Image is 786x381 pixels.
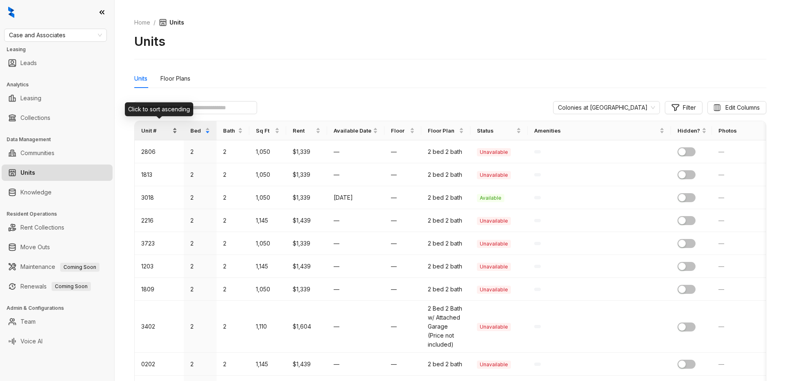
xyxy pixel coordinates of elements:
td: $1,604 [286,301,327,353]
td: 2 [184,255,217,278]
td: $1,339 [286,232,327,255]
span: Unavailable [477,323,511,331]
td: 2 [217,163,249,186]
span: Change Community [558,101,655,114]
a: Knowledge [20,184,52,201]
span: 2 Bed 2 Bath w/ Attached Garage (Price not included) [428,305,462,348]
span: — [718,263,724,270]
span: Floor [391,126,408,135]
td: 3402 [135,301,184,353]
td: — [327,278,384,301]
td: 1,050 [249,163,286,186]
th: Sq Ft [249,121,286,140]
td: 2 [184,140,217,163]
h3: Admin & Configurations [7,304,114,312]
td: [DATE] [327,186,384,209]
li: Rent Collections [2,219,113,236]
span: Unavailable [477,286,511,294]
td: 3018 [135,186,184,209]
td: 2 [184,278,217,301]
td: $1,439 [286,353,327,376]
span: Status [477,126,515,135]
td: — [384,209,421,232]
span: Rent [293,126,314,135]
span: — [718,171,724,178]
span: Amenities [534,126,658,135]
span: Hidden? [678,126,700,135]
span: 2 bed 2 bath [428,217,462,224]
li: Collections [2,110,113,126]
td: 1,050 [249,140,286,163]
td: 2 [217,353,249,376]
td: 1203 [135,255,184,278]
th: Amenities [528,121,671,140]
th: Floor Plan [421,121,470,140]
div: Change Community [553,101,660,114]
td: 2 [217,186,249,209]
td: 1,145 [249,209,286,232]
span: Floor Plan [428,126,457,135]
td: 2 [217,232,249,255]
a: RenewalsComing Soon [20,278,91,295]
td: 2 [217,301,249,353]
button: Filter [665,101,702,114]
td: — [327,232,384,255]
span: 2 bed 2 bath [428,194,462,201]
span: Coming Soon [60,263,99,272]
a: Team [20,313,36,330]
th: Status [470,121,528,140]
th: Bath [217,121,249,140]
li: Maintenance [2,259,113,275]
a: Home [133,18,152,27]
span: Sq Ft [256,126,273,135]
td: — [327,255,384,278]
button: Edit Columns [707,101,766,114]
div: Floor Plans [160,74,190,83]
span: — [718,286,724,293]
td: $1,439 [286,255,327,278]
span: Units [159,18,184,27]
div: Click to sort ascending [125,102,193,116]
span: Edit Columns [725,103,760,112]
th: Hidden? [671,121,712,140]
h3: Analytics [7,81,114,88]
td: 2 [184,353,217,376]
span: Unavailable [477,361,511,369]
span: Unavailable [477,148,511,156]
td: $1,339 [286,186,327,209]
td: — [327,301,384,353]
td: 1813 [135,163,184,186]
td: — [384,140,421,163]
span: 2 bed 2 bath [428,171,462,178]
td: $1,339 [286,140,327,163]
a: Units [20,165,35,181]
td: 2 [217,140,249,163]
td: 2 [184,163,217,186]
h3: Resident Operations [7,210,114,218]
td: 0202 [135,353,184,376]
a: Collections [20,110,50,126]
td: 1,050 [249,278,286,301]
h2: Units [134,34,165,49]
li: Communities [2,145,113,161]
td: 2 [184,209,217,232]
td: 2 [217,209,249,232]
td: 2 [184,301,217,353]
span: Bath [223,126,236,135]
th: Rent [286,121,327,140]
td: — [327,353,384,376]
span: Unit # [141,126,171,135]
td: — [327,140,384,163]
li: Leads [2,55,113,71]
td: 2 [217,255,249,278]
span: Filter [683,103,696,112]
span: Bed [190,126,203,135]
span: Available [477,194,504,202]
span: — [718,217,724,224]
span: — [718,148,724,155]
td: — [384,301,421,353]
li: Knowledge [2,184,113,201]
th: Unit # [135,121,184,140]
li: Voice AI [2,333,113,349]
td: — [384,186,421,209]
